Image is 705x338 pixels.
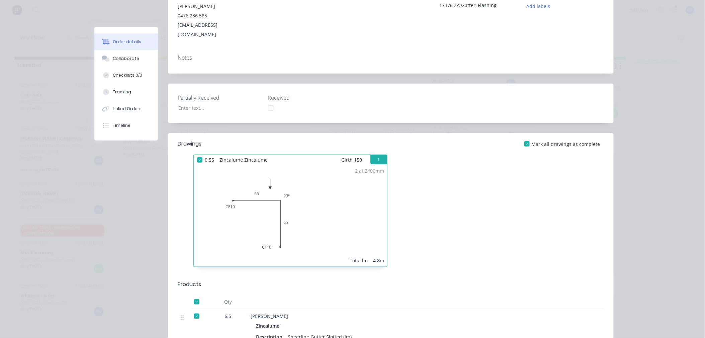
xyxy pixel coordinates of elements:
[373,257,384,264] div: 4.8m
[94,33,158,50] button: Order details
[370,155,387,164] button: 1
[113,39,141,45] div: Order details
[94,50,158,67] button: Collaborate
[113,89,131,95] div: Tracking
[94,84,158,100] button: Tracking
[202,155,217,165] span: 0.55
[178,55,604,61] div: Notes
[225,313,232,320] span: 6.5
[113,122,130,129] div: Timeline
[256,321,282,331] div: Zincalume
[94,100,158,117] button: Linked Orders
[532,141,600,148] span: Mark all drawings as complete
[342,155,362,165] span: Girth 150
[178,140,202,148] div: Drawings
[217,155,271,165] span: Zincalume Zincalume
[94,117,158,134] button: Timeline
[113,72,142,78] div: Checklists 0/0
[178,2,255,11] div: [PERSON_NAME]
[178,11,255,20] div: 0476 236 585
[523,2,554,11] button: Add labels
[355,167,384,174] div: 2 at 2400mm
[94,67,158,84] button: Checklists 0/0
[251,313,288,319] span: [PERSON_NAME]
[350,257,368,264] div: Total lm
[178,280,201,288] div: Products
[208,295,248,309] div: Qty
[178,2,255,39] div: [PERSON_NAME]0476 236 585[EMAIL_ADDRESS][DOMAIN_NAME]
[178,94,262,102] label: Partially Received
[113,56,139,62] div: Collaborate
[178,20,255,39] div: [EMAIL_ADDRESS][DOMAIN_NAME]
[268,94,352,102] label: Received
[194,165,387,267] div: 0CF1065CF106593º2 at 2400mmTotal lm4.8m
[440,2,516,11] div: 17376 ZA Gutter, Flashing
[113,106,142,112] div: Linked Orders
